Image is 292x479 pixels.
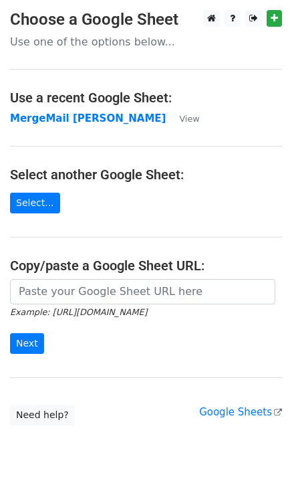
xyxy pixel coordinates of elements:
[10,193,60,213] a: Select...
[199,406,282,418] a: Google Sheets
[10,35,282,49] p: Use one of the options below...
[10,258,282,274] h4: Copy/paste a Google Sheet URL:
[10,333,44,354] input: Next
[10,112,166,124] a: MergeMail [PERSON_NAME]
[179,114,199,124] small: View
[10,279,275,304] input: Paste your Google Sheet URL here
[10,307,147,317] small: Example: [URL][DOMAIN_NAME]
[166,112,199,124] a: View
[10,405,75,425] a: Need help?
[10,10,282,29] h3: Choose a Google Sheet
[10,167,282,183] h4: Select another Google Sheet:
[10,90,282,106] h4: Use a recent Google Sheet:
